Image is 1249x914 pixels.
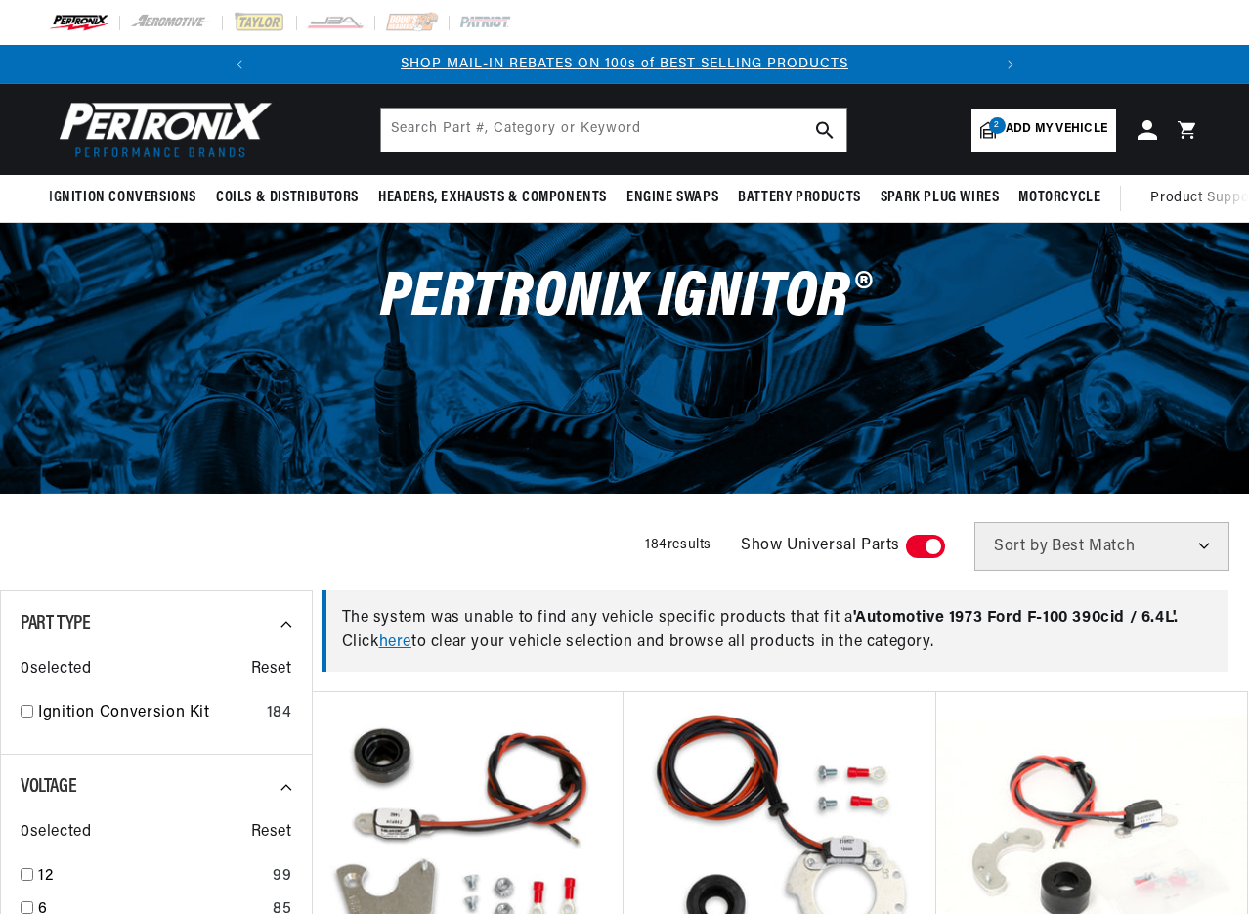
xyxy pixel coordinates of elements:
span: Part Type [21,614,90,633]
span: Spark Plug Wires [881,188,1000,208]
img: Pertronix [49,96,274,163]
span: Show Universal Parts [741,534,900,559]
span: PerTronix Ignitor® [380,267,870,330]
a: Ignition Conversion Kit [38,701,259,726]
span: Reset [251,820,292,846]
span: Reset [251,657,292,682]
a: 2Add my vehicle [971,109,1116,152]
span: 184 results [645,538,711,552]
button: Translation missing: en.sections.announcements.next_announcement [991,45,1030,84]
summary: Engine Swaps [617,175,728,221]
span: Sort by [994,539,1048,554]
span: Coils & Distributors [216,188,359,208]
a: 12 [38,864,265,890]
span: 0 selected [21,657,91,682]
summary: Battery Products [728,175,871,221]
span: Voltage [21,777,76,797]
select: Sort by [974,522,1229,571]
span: Battery Products [738,188,861,208]
summary: Ignition Conversions [49,175,206,221]
div: 1 of 2 [259,54,991,75]
span: Add my vehicle [1006,120,1107,139]
summary: Coils & Distributors [206,175,368,221]
span: Headers, Exhausts & Components [378,188,607,208]
summary: Headers, Exhausts & Components [368,175,617,221]
summary: Spark Plug Wires [871,175,1010,221]
button: search button [803,109,846,152]
div: 99 [273,864,291,890]
button: Translation missing: en.sections.announcements.previous_announcement [220,45,259,84]
span: Engine Swaps [626,188,718,208]
div: Announcement [259,54,991,75]
span: Motorcycle [1018,188,1100,208]
span: Ignition Conversions [49,188,196,208]
a: SHOP MAIL-IN REBATES ON 100s of BEST SELLING PRODUCTS [401,57,848,71]
a: here [379,634,411,650]
input: Search Part #, Category or Keyword [381,109,846,152]
span: ' Automotive 1973 Ford F-100 390cid / 6.4L '. [853,610,1179,626]
div: 184 [267,701,292,726]
span: 2 [989,117,1006,134]
summary: Motorcycle [1009,175,1110,221]
span: 0 selected [21,820,91,846]
div: The system was unable to find any vehicle specific products that fit a Click to clear your vehicl... [322,590,1229,672]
